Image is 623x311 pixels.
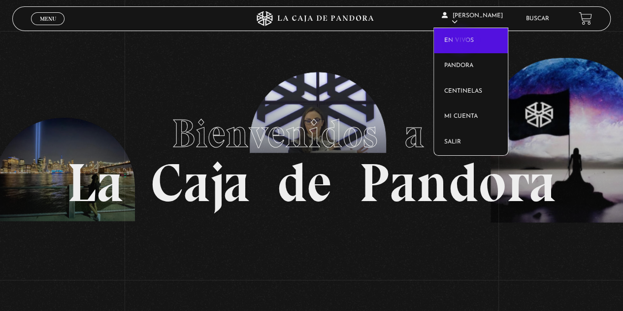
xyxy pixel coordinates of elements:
a: En vivos [434,28,508,54]
h1: La Caja de Pandora [67,102,556,210]
a: Salir [434,130,508,155]
a: Buscar [526,16,549,22]
span: Menu [40,16,56,22]
span: Bienvenidos a [172,110,452,157]
a: View your shopping cart [579,12,592,25]
a: Pandora [434,53,508,79]
span: [PERSON_NAME] [442,13,503,25]
a: Centinelas [434,79,508,104]
a: Mi cuenta [434,104,508,130]
span: Cerrar [36,24,60,31]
